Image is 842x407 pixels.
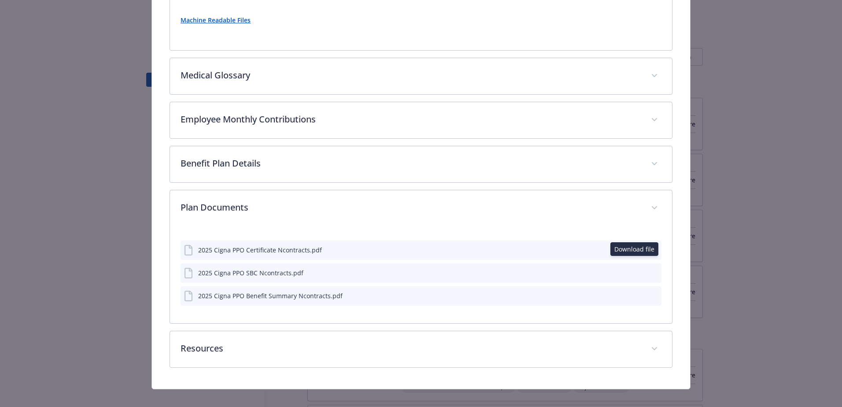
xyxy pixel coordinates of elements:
div: Plan Documents [170,226,672,323]
p: Plan Documents [181,201,640,214]
div: Employee Monthly Contributions [170,102,672,138]
div: 2025 Cigna PPO Benefit Summary Ncontracts.pdf [198,291,343,300]
button: download file [636,268,643,277]
div: 2025 Cigna PPO Certificate Ncontracts.pdf [198,245,322,255]
a: Machine Readable Files [181,16,251,24]
p: Medical Glossary [181,69,640,82]
div: Medical Glossary [170,58,672,94]
div: 2025 Cigna PPO SBC Ncontracts.pdf [198,268,303,277]
button: preview file [650,268,658,277]
button: download file [636,291,643,300]
p: Benefit Plan Details [181,157,640,170]
div: Plan Documents [170,190,672,226]
div: Transparency in Coverage [170,8,672,50]
div: Benefit Plan Details [170,146,672,182]
p: Resources [181,342,640,355]
button: preview file [650,291,658,300]
div: Resources [170,331,672,367]
p: Employee Monthly Contributions [181,113,640,126]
